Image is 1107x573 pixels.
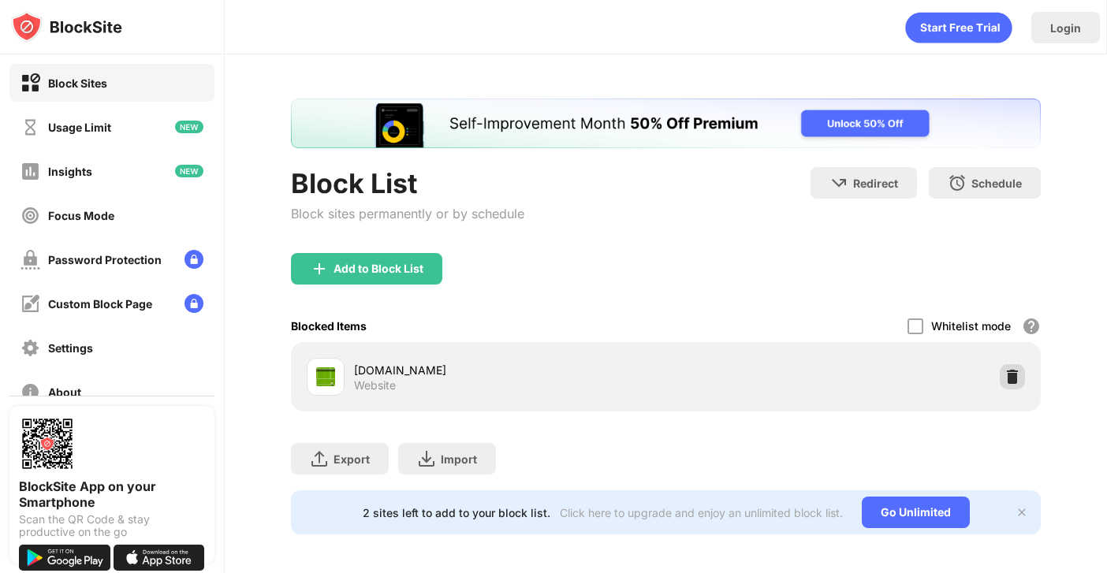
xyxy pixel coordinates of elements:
[20,382,40,402] img: about-off.svg
[291,206,524,221] div: Block sites permanently or by schedule
[48,209,114,222] div: Focus Mode
[20,73,40,93] img: block-on.svg
[184,250,203,269] img: lock-menu.svg
[291,319,367,333] div: Blocked Items
[853,177,898,190] div: Redirect
[441,452,477,466] div: Import
[931,319,1011,333] div: Whitelist mode
[19,415,76,472] img: options-page-qr-code.png
[560,506,843,519] div: Click here to upgrade and enjoy an unlimited block list.
[48,121,111,134] div: Usage Limit
[971,177,1022,190] div: Schedule
[48,253,162,266] div: Password Protection
[354,362,665,378] div: [DOMAIN_NAME]
[48,385,81,399] div: About
[114,545,205,571] img: download-on-the-app-store.svg
[20,117,40,137] img: time-usage-off.svg
[19,513,205,538] div: Scan the QR Code & stay productive on the go
[1050,21,1081,35] div: Login
[905,12,1012,43] div: animation
[20,250,40,270] img: password-protection-off.svg
[334,452,370,466] div: Export
[20,206,40,225] img: focus-off.svg
[862,497,970,528] div: Go Unlimited
[291,99,1041,148] iframe: Banner
[175,165,203,177] img: new-icon.svg
[19,478,205,510] div: BlockSite App on your Smartphone
[184,294,203,313] img: lock-menu.svg
[48,297,152,311] div: Custom Block Page
[316,367,335,386] img: favicons
[48,165,92,178] div: Insights
[48,76,107,90] div: Block Sites
[175,121,203,133] img: new-icon.svg
[19,545,110,571] img: get-it-on-google-play.svg
[354,378,396,393] div: Website
[48,341,93,355] div: Settings
[20,294,40,314] img: customize-block-page-off.svg
[1016,506,1028,519] img: x-button.svg
[291,167,524,199] div: Block List
[11,11,122,43] img: logo-blocksite.svg
[20,338,40,358] img: settings-off.svg
[363,506,550,519] div: 2 sites left to add to your block list.
[20,162,40,181] img: insights-off.svg
[334,262,423,275] div: Add to Block List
